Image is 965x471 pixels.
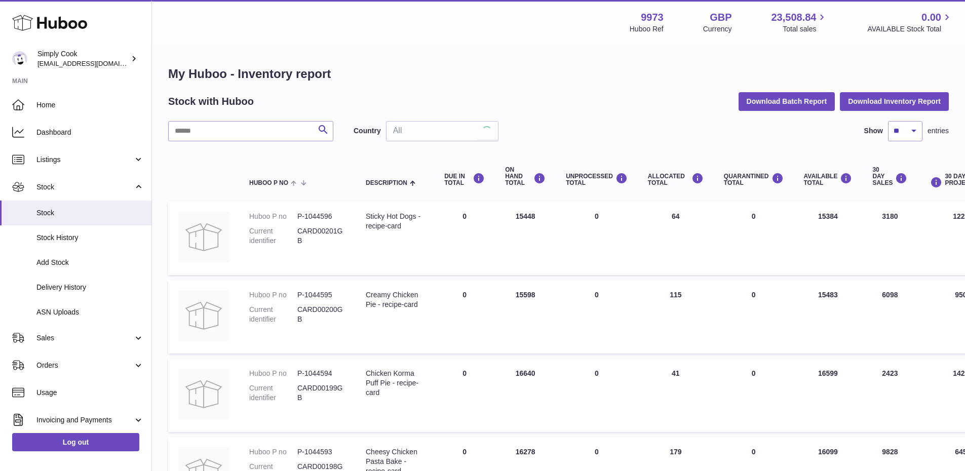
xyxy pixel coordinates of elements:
span: Home [36,100,144,110]
td: 0 [434,280,495,354]
span: 0 [752,212,756,220]
div: Creamy Chicken Pie - recipe-card [366,290,424,309]
td: 3180 [862,202,917,275]
span: Delivery History [36,283,144,292]
dt: Huboo P no [249,447,297,457]
div: UNPROCESSED Total [566,173,628,186]
span: Usage [36,388,144,398]
dd: CARD00200GB [297,305,345,324]
span: Stock [36,208,144,218]
div: AVAILABLE Total [804,173,853,186]
dt: Huboo P no [249,290,297,300]
td: 15384 [794,202,863,275]
img: product image [178,212,229,262]
td: 15483 [794,280,863,354]
dt: Current identifier [249,226,297,246]
span: Orders [36,361,133,370]
span: ASN Uploads [36,307,144,317]
td: 6098 [862,280,917,354]
span: 0 [752,448,756,456]
div: ALLOCATED Total [648,173,704,186]
td: 15448 [495,202,556,275]
button: Download Inventory Report [840,92,949,110]
span: Add Stock [36,258,144,267]
a: Log out [12,433,139,451]
div: DUE IN TOTAL [444,173,485,186]
div: Sticky Hot Dogs - recipe-card [366,212,424,231]
strong: GBP [710,11,731,24]
td: 0 [556,359,638,432]
span: Invoicing and Payments [36,415,133,425]
dd: P-1044594 [297,369,345,378]
span: Stock History [36,233,144,243]
span: Sales [36,333,133,343]
label: Country [354,126,381,136]
span: Stock [36,182,133,192]
dt: Huboo P no [249,369,297,378]
td: 15598 [495,280,556,354]
span: entries [928,126,949,136]
dd: P-1044593 [297,447,345,457]
span: 0.00 [921,11,941,24]
img: internalAdmin-9973@internal.huboo.com [12,51,27,66]
td: 2423 [862,359,917,432]
button: Download Batch Report [739,92,835,110]
div: Currency [703,24,732,34]
dt: Current identifier [249,305,297,324]
td: 64 [638,202,714,275]
dt: Current identifier [249,383,297,403]
td: 0 [434,202,495,275]
dd: P-1044596 [297,212,345,221]
div: ON HAND Total [505,167,546,187]
td: 115 [638,280,714,354]
img: product image [178,290,229,341]
span: [EMAIL_ADDRESS][DOMAIN_NAME] [37,59,149,67]
span: 0 [752,369,756,377]
img: product image [178,369,229,419]
span: Dashboard [36,128,144,137]
h1: My Huboo - Inventory report [168,66,949,82]
div: Chicken Korma Puff Pie - recipe-card [366,369,424,398]
span: Total sales [783,24,828,34]
dd: CARD00201GB [297,226,345,246]
label: Show [864,126,883,136]
h2: Stock with Huboo [168,95,254,108]
div: 30 DAY SALES [872,167,907,187]
span: 0 [752,291,756,299]
span: 23,508.84 [771,11,816,24]
span: Listings [36,155,133,165]
td: 41 [638,359,714,432]
td: 0 [434,359,495,432]
span: AVAILABLE Stock Total [867,24,953,34]
span: Description [366,180,407,186]
div: QUARANTINED Total [724,173,784,186]
div: Huboo Ref [630,24,664,34]
dt: Huboo P no [249,212,297,221]
a: 23,508.84 Total sales [771,11,828,34]
dd: CARD00199GB [297,383,345,403]
td: 16640 [495,359,556,432]
strong: 9973 [641,11,664,24]
dd: P-1044595 [297,290,345,300]
a: 0.00 AVAILABLE Stock Total [867,11,953,34]
div: Simply Cook [37,49,129,68]
td: 0 [556,202,638,275]
span: Huboo P no [249,180,288,186]
td: 0 [556,280,638,354]
td: 16599 [794,359,863,432]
